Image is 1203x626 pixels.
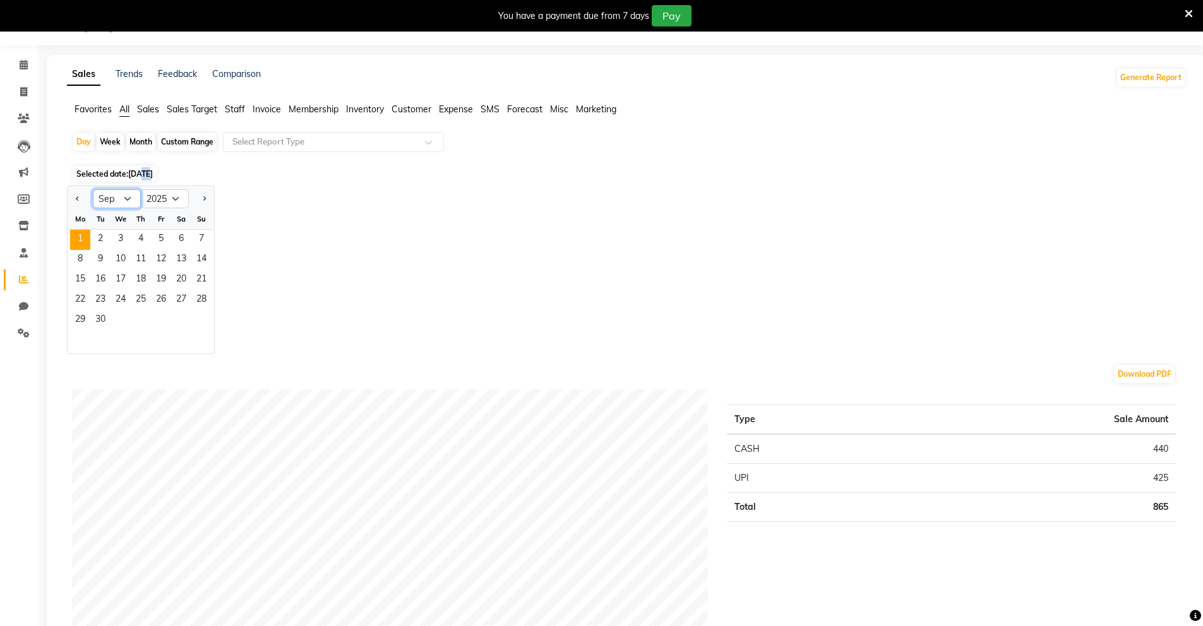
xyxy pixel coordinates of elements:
a: Sales [67,63,100,86]
div: Tuesday, September 2, 2025 [90,230,111,250]
span: 1 [70,230,90,250]
span: 12 [151,250,171,270]
span: 5 [151,230,171,250]
span: Expense [439,103,473,115]
div: Thursday, September 25, 2025 [131,290,151,310]
div: Monday, September 1, 2025 [70,230,90,250]
div: Wednesday, September 17, 2025 [111,270,131,290]
div: Saturday, September 6, 2025 [171,230,191,250]
div: Monday, September 22, 2025 [70,290,90,310]
div: Saturday, September 27, 2025 [171,290,191,310]
button: Pay [652,5,691,27]
div: You have a payment due from 7 days [498,9,649,23]
div: Sunday, September 28, 2025 [191,290,212,310]
div: Monday, September 15, 2025 [70,270,90,290]
div: Thursday, September 4, 2025 [131,230,151,250]
button: Previous month [73,189,83,209]
span: Staff [225,103,245,115]
span: Marketing [576,103,616,115]
td: 865 [892,493,1176,522]
span: 18 [131,270,151,290]
div: Fr [151,209,171,229]
span: Invoice [253,103,281,115]
span: 13 [171,250,191,270]
span: 19 [151,270,171,290]
a: Feedback [158,68,197,80]
span: 23 [90,290,111,310]
div: Saturday, September 13, 2025 [171,250,191,270]
span: Misc [550,103,568,115]
span: 21 [191,270,212,290]
span: 3 [111,230,131,250]
div: Thursday, September 11, 2025 [131,250,151,270]
div: Sunday, September 14, 2025 [191,250,212,270]
span: Forecast [507,103,542,115]
div: Friday, September 12, 2025 [151,250,171,270]
div: Su [191,209,212,229]
div: Monday, September 29, 2025 [70,310,90,331]
div: Sa [171,209,191,229]
div: Mo [70,209,90,229]
span: Sales Target [167,103,217,115]
span: 4 [131,230,151,250]
span: 30 [90,310,111,331]
div: Tuesday, September 30, 2025 [90,310,111,331]
td: 425 [892,464,1176,493]
div: Wednesday, September 24, 2025 [111,290,131,310]
span: 8 [70,250,90,270]
div: Tuesday, September 9, 2025 [90,250,111,270]
button: Download PDF [1115,365,1175,383]
div: Monday, September 8, 2025 [70,250,90,270]
div: Tuesday, September 16, 2025 [90,270,111,290]
span: 29 [70,310,90,331]
div: Wednesday, September 10, 2025 [111,250,131,270]
div: Sunday, September 7, 2025 [191,230,212,250]
th: Sale Amount [892,405,1176,435]
a: Comparison [212,68,261,80]
span: All [119,103,129,115]
button: Generate Report [1117,69,1185,86]
span: 27 [171,290,191,310]
div: We [111,209,131,229]
button: Next month [199,189,209,209]
td: Total [727,493,892,522]
th: Type [727,405,892,435]
span: 22 [70,290,90,310]
span: 20 [171,270,191,290]
span: [DATE] [128,169,153,179]
span: 28 [191,290,212,310]
td: CASH [727,434,892,464]
span: SMS [481,103,500,115]
div: Tu [90,209,111,229]
span: 26 [151,290,171,310]
div: Custom Range [158,133,217,151]
span: 17 [111,270,131,290]
span: Favorites [75,103,112,115]
select: Select month [93,189,141,208]
span: 11 [131,250,151,270]
div: Saturday, September 20, 2025 [171,270,191,290]
span: 10 [111,250,131,270]
div: Thursday, September 18, 2025 [131,270,151,290]
div: Friday, September 5, 2025 [151,230,171,250]
div: Th [131,209,151,229]
span: Inventory [346,103,384,115]
div: Week [97,133,124,151]
span: 2 [90,230,111,250]
div: Tuesday, September 23, 2025 [90,290,111,310]
span: Selected date: [73,166,156,182]
td: UPI [727,464,892,493]
span: 6 [171,230,191,250]
a: Trends [116,68,143,80]
div: Month [126,133,155,151]
span: Membership [289,103,338,115]
td: 440 [892,434,1176,464]
div: Sunday, September 21, 2025 [191,270,212,290]
span: Sales [137,103,159,115]
div: Friday, September 26, 2025 [151,290,171,310]
div: Day [73,133,94,151]
span: 25 [131,290,151,310]
span: 15 [70,270,90,290]
span: 9 [90,250,111,270]
select: Select year [141,189,189,208]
